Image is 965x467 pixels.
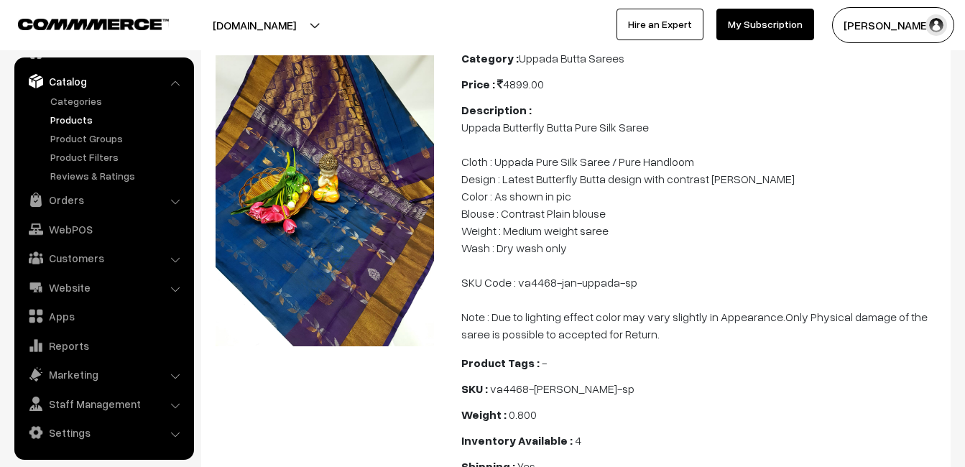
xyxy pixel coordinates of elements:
[18,303,189,329] a: Apps
[832,7,954,43] button: [PERSON_NAME]
[490,382,634,396] span: va4468-[PERSON_NAME]-sp
[18,420,189,445] a: Settings
[216,55,434,346] img: 17364901707593uppada-saree-va4468-jan.jpeg
[461,356,540,370] b: Product Tags :
[617,9,703,40] a: Hire an Expert
[461,75,942,93] div: 4899.00
[47,93,189,108] a: Categories
[461,103,532,117] b: Description :
[461,77,495,91] b: Price :
[18,19,169,29] img: COMMMERCE
[162,7,346,43] button: [DOMAIN_NAME]
[18,14,144,32] a: COMMMERCE
[461,382,488,396] b: SKU :
[47,149,189,165] a: Product Filters
[461,119,942,343] p: Uppada Butterfly Butta Pure Silk Saree Cloth : Uppada Pure Silk Saree / Pure Handloom Design : La...
[18,216,189,242] a: WebPOS
[18,333,189,359] a: Reports
[925,14,947,36] img: user
[47,168,189,183] a: Reviews & Ratings
[18,391,189,417] a: Staff Management
[461,50,942,67] div: Uppada Butta Sarees
[18,68,189,94] a: Catalog
[18,187,189,213] a: Orders
[461,51,519,65] b: Category :
[575,433,581,448] span: 4
[18,245,189,271] a: Customers
[461,407,507,422] b: Weight :
[716,9,814,40] a: My Subscription
[47,112,189,127] a: Products
[542,356,547,370] span: -
[461,433,573,448] b: Inventory Available :
[47,131,189,146] a: Product Groups
[18,361,189,387] a: Marketing
[18,274,189,300] a: Website
[509,407,537,422] span: 0.800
